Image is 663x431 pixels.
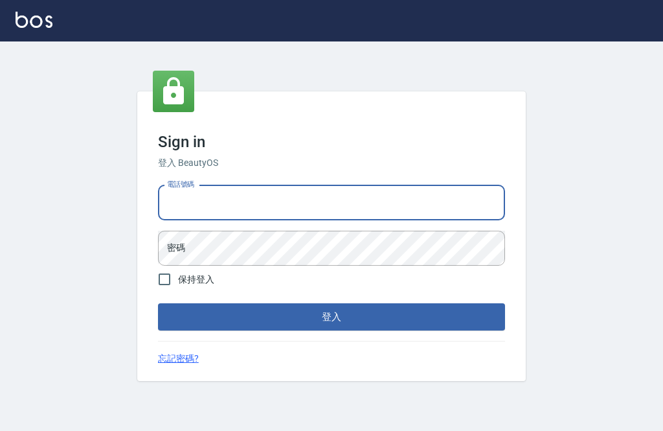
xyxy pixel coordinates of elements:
img: Logo [16,12,52,28]
button: 登入 [158,303,505,331]
label: 電話號碼 [167,180,194,189]
h6: 登入 BeautyOS [158,156,505,170]
span: 保持登入 [178,273,214,286]
h3: Sign in [158,133,505,151]
a: 忘記密碼? [158,352,199,366]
